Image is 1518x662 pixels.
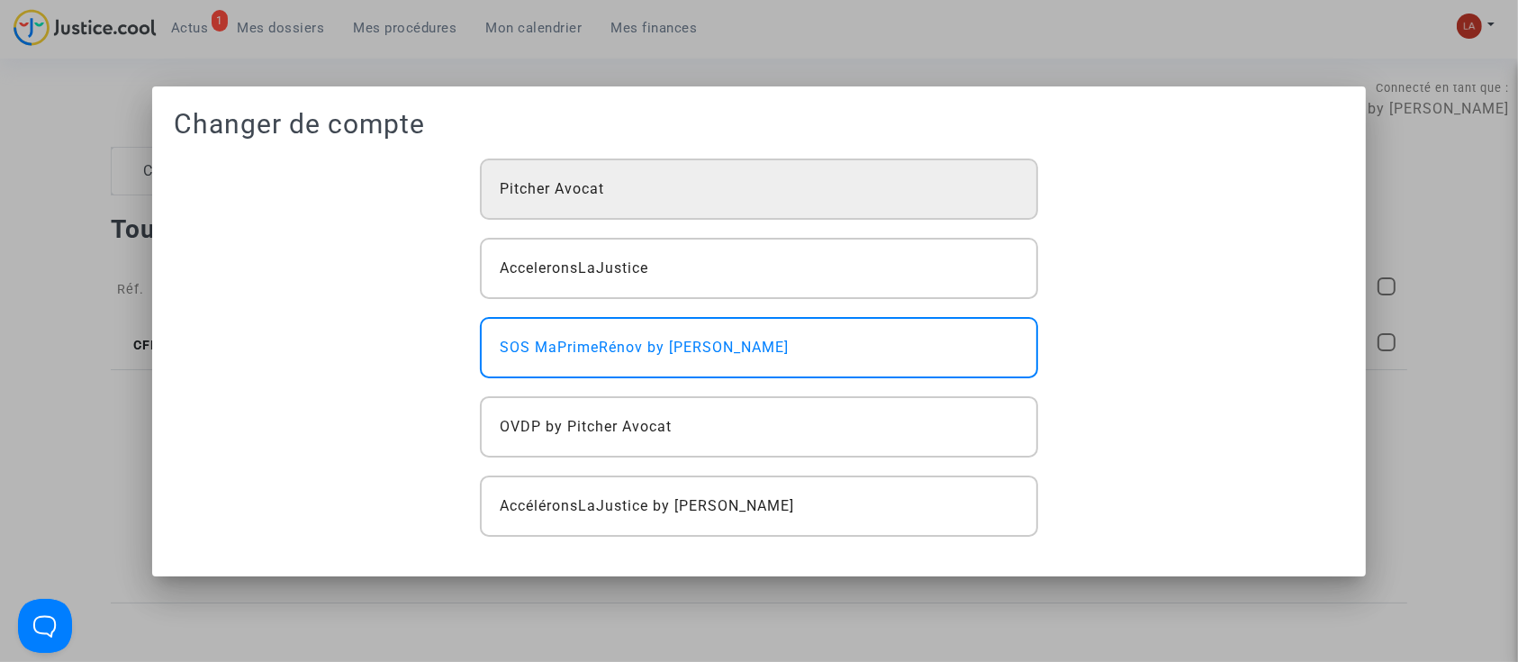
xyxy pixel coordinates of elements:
[500,495,794,517] span: AccéléronsLaJustice by [PERSON_NAME]
[18,599,72,653] iframe: Help Scout Beacon - Open
[174,108,1345,141] h1: Changer de compte
[500,178,604,200] span: Pitcher Avocat
[500,416,672,438] span: OVDP by Pitcher Avocat
[500,258,648,279] span: AcceleronsLaJustice
[500,337,789,358] span: SOS MaPrimeRénov by [PERSON_NAME]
